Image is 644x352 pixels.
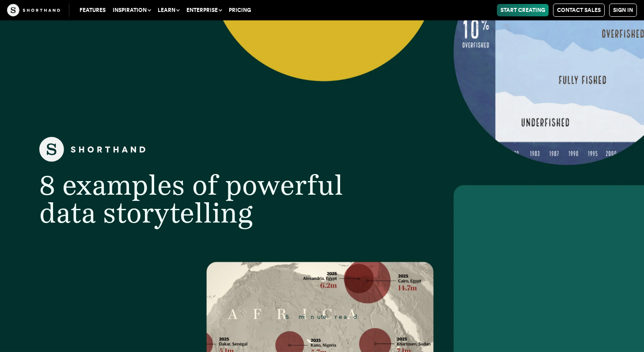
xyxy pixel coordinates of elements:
[497,4,549,16] a: Start Creating
[609,4,637,17] a: Sign in
[76,4,109,16] a: Features
[109,4,154,16] button: Inspiration
[154,4,183,16] button: Learn
[225,4,254,16] a: Pricing
[39,168,343,229] span: 8 examples of powerful data storytelling
[183,4,225,16] button: Enterprise
[7,4,60,16] img: The Craft
[553,4,605,17] a: Contact Sales
[285,313,359,320] span: 5 minute read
